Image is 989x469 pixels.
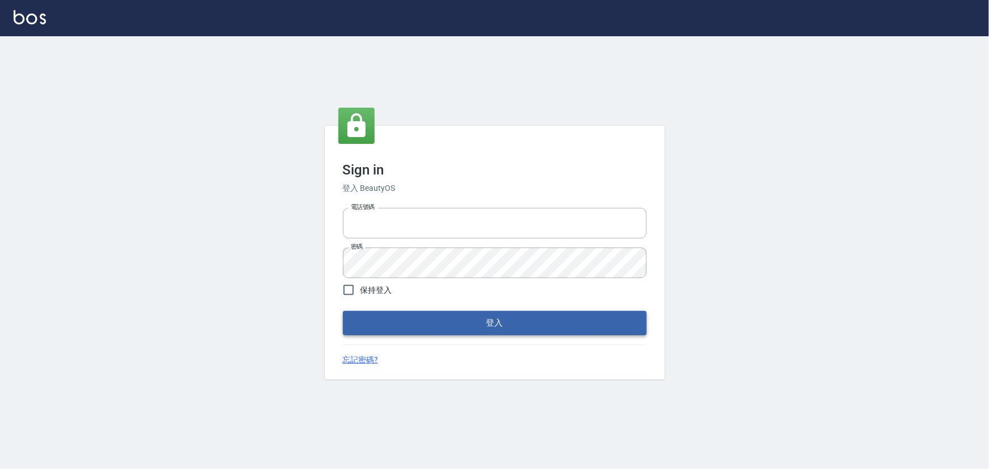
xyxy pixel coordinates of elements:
a: 忘記密碼? [343,354,379,366]
h3: Sign in [343,162,647,178]
img: Logo [14,10,46,24]
label: 電話號碼 [351,203,375,211]
span: 保持登入 [360,284,392,296]
label: 密碼 [351,242,363,251]
button: 登入 [343,311,647,335]
h6: 登入 BeautyOS [343,182,647,194]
